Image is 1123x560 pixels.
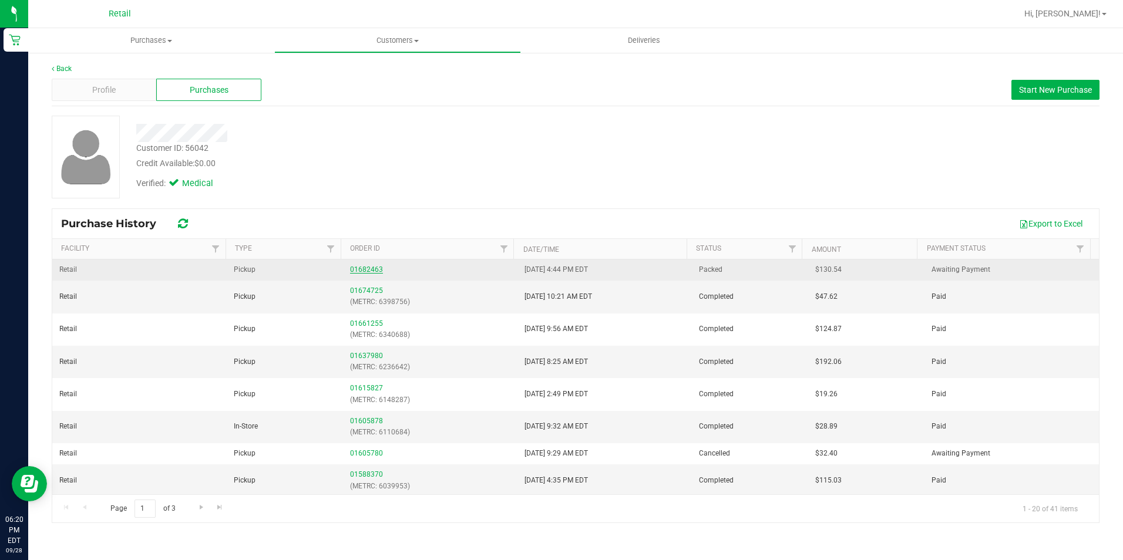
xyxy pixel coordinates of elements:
[136,142,209,154] div: Customer ID: 56042
[350,394,510,406] p: (METRC: 6148287)
[59,291,77,302] span: Retail
[350,481,510,492] p: (METRC: 6039953)
[1071,239,1090,259] a: Filter
[699,323,734,335] span: Completed
[524,421,588,432] span: [DATE] 9:32 AM EDT
[55,127,117,187] img: user-icon.png
[815,356,842,367] span: $192.06
[815,291,838,302] span: $47.62
[350,265,383,274] a: 01682463
[1013,500,1087,517] span: 1 - 20 of 41 items
[524,389,588,400] span: [DATE] 2:49 PM EDT
[5,514,23,546] p: 06:20 PM EDT
[234,475,255,486] span: Pickup
[350,449,383,457] a: 01605780
[699,264,722,275] span: Packed
[275,35,520,46] span: Customers
[211,500,228,515] a: Go to the last page
[699,421,734,432] span: Completed
[523,245,559,254] a: Date/Time
[136,157,651,170] div: Credit Available:
[524,475,588,486] span: [DATE] 4:35 PM EDT
[494,239,513,259] a: Filter
[782,239,802,259] a: Filter
[234,323,255,335] span: Pickup
[135,500,156,518] input: 1
[206,239,225,259] a: Filter
[812,245,841,254] a: Amount
[815,475,842,486] span: $115.03
[92,84,116,96] span: Profile
[28,28,274,53] a: Purchases
[524,448,588,459] span: [DATE] 9:29 AM EDT
[350,352,383,360] a: 01637980
[699,356,734,367] span: Completed
[699,448,730,459] span: Cancelled
[234,448,255,459] span: Pickup
[321,239,341,259] a: Filter
[524,264,588,275] span: [DATE] 4:44 PM EDT
[524,356,588,367] span: [DATE] 8:25 AM EDT
[1019,85,1092,95] span: Start New Purchase
[932,356,946,367] span: Paid
[100,500,185,518] span: Page of 3
[932,323,946,335] span: Paid
[234,421,258,432] span: In-Store
[350,362,510,373] p: (METRC: 6236642)
[235,244,252,252] a: Type
[234,291,255,302] span: Pickup
[59,356,77,367] span: Retail
[234,389,255,400] span: Pickup
[59,421,77,432] span: Retail
[274,28,520,53] a: Customers
[350,384,383,392] a: 01615827
[109,9,131,19] span: Retail
[927,244,986,252] a: Payment Status
[524,323,588,335] span: [DATE] 9:56 AM EDT
[59,264,77,275] span: Retail
[815,264,842,275] span: $130.54
[350,329,510,340] p: (METRC: 6340688)
[59,389,77,400] span: Retail
[932,291,946,302] span: Paid
[815,421,838,432] span: $28.89
[193,500,210,515] a: Go to the next page
[350,296,510,308] p: (METRC: 6398756)
[350,427,510,438] p: (METRC: 6110684)
[28,35,274,46] span: Purchases
[136,177,229,190] div: Verified:
[696,244,721,252] a: Status
[815,448,838,459] span: $32.40
[815,323,842,335] span: $124.87
[12,466,47,501] iframe: Resource center
[612,35,676,46] span: Deliveries
[1011,214,1090,234] button: Export to Excel
[524,291,592,302] span: [DATE] 10:21 AM EDT
[190,84,228,96] span: Purchases
[815,389,838,400] span: $19.26
[5,546,23,555] p: 09/28
[521,28,767,53] a: Deliveries
[932,264,990,275] span: Awaiting Payment
[59,475,77,486] span: Retail
[932,389,946,400] span: Paid
[61,217,168,230] span: Purchase History
[52,65,72,73] a: Back
[932,448,990,459] span: Awaiting Payment
[182,177,229,190] span: Medical
[699,389,734,400] span: Completed
[59,323,77,335] span: Retail
[61,244,89,252] a: Facility
[234,264,255,275] span: Pickup
[350,286,383,295] a: 01674725
[699,475,734,486] span: Completed
[1011,80,1100,100] button: Start New Purchase
[350,244,380,252] a: Order ID
[932,475,946,486] span: Paid
[932,421,946,432] span: Paid
[350,319,383,328] a: 01661255
[699,291,734,302] span: Completed
[234,356,255,367] span: Pickup
[59,448,77,459] span: Retail
[1024,9,1101,18] span: Hi, [PERSON_NAME]!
